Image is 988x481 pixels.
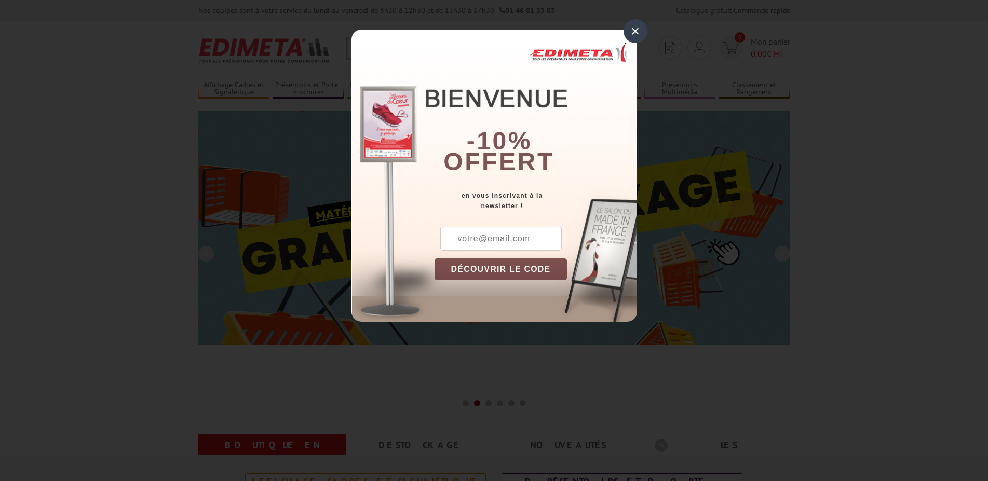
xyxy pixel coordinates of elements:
font: offert [443,148,554,175]
b: -10% [467,127,532,155]
div: en vous inscrivant à la newsletter ! [435,190,637,211]
button: DÉCOUVRIR LE CODE [435,258,567,280]
input: votre@email.com [440,227,562,251]
div: × [624,19,647,43]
